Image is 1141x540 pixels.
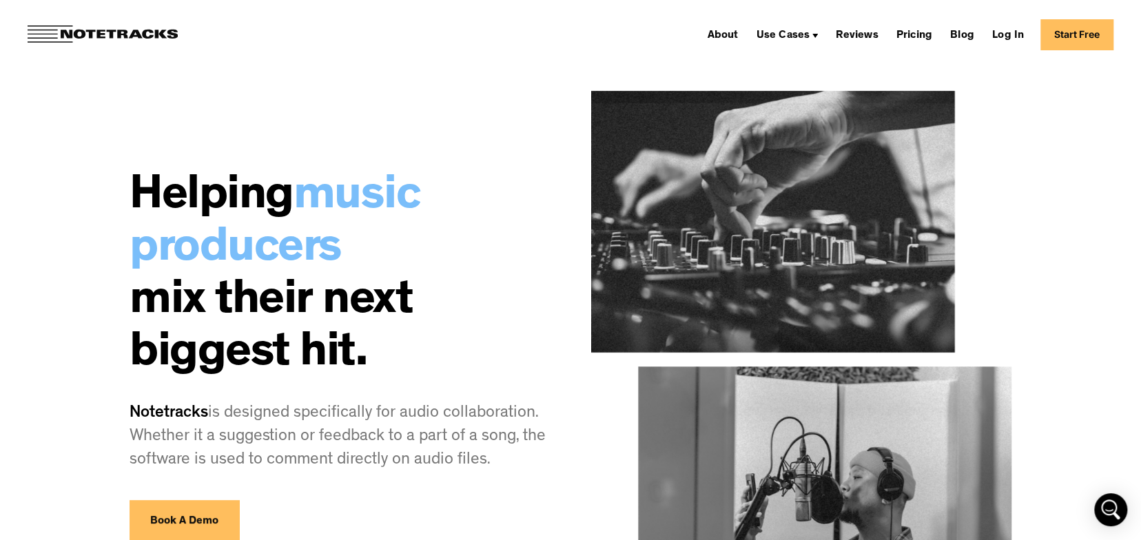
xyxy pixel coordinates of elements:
span: Notetracks [130,406,208,422]
div: Open Intercom Messenger [1094,493,1127,526]
a: About [701,23,743,45]
div: Use Cases [756,30,810,41]
a: Blog [945,23,980,45]
a: Pricing [891,23,938,45]
a: Reviews [830,23,883,45]
h2: Helping mix their next biggest hit. [130,172,550,382]
a: Log In [987,23,1029,45]
p: is designed specifically for audio collaboration. Whether it a suggestion or feedback to a part o... [130,402,550,473]
a: Start Free [1040,19,1113,50]
div: Use Cases [750,23,823,45]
